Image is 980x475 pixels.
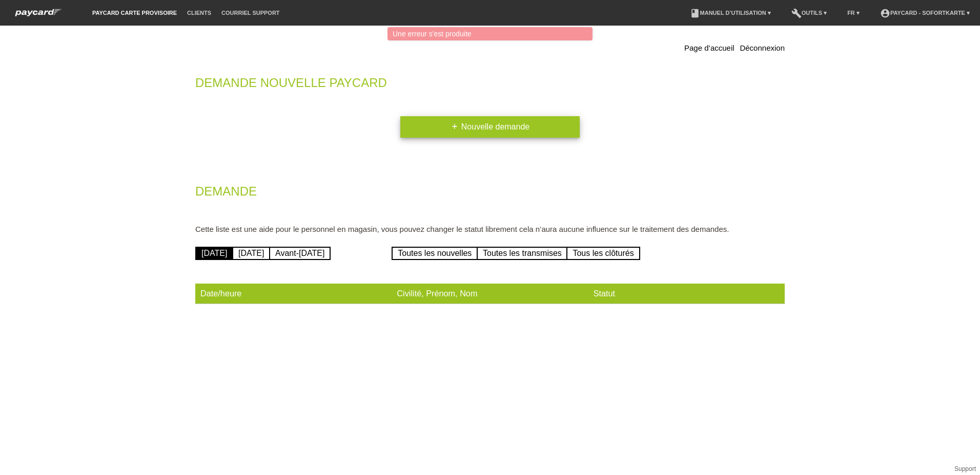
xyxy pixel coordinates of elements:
[690,8,700,18] i: book
[269,247,331,260] a: Avant-[DATE]
[87,10,182,16] a: paycard carte provisoire
[195,247,233,260] a: [DATE]
[195,225,785,233] p: Cette liste est une aide pour le personnel en magasin, vous pouvez changer le statut librement ce...
[684,44,734,52] a: Page d’accueil
[786,10,832,16] a: buildOutils ▾
[10,7,67,18] img: paycard Sofortkarte
[216,10,284,16] a: Courriel Support
[685,10,776,16] a: bookManuel d’utilisation ▾
[392,247,478,260] a: Toutes les nouvelles
[195,186,785,202] h2: Demande
[400,116,580,138] a: addNouvelle demande
[451,122,459,131] i: add
[10,12,67,19] a: paycard Sofortkarte
[392,284,588,304] th: Civilité, Prénom, Nom
[182,10,216,16] a: Clients
[195,78,785,93] h2: Demande nouvelle Paycard
[387,27,593,40] div: Une erreur s'est produite
[954,465,976,472] a: Support
[566,247,640,260] a: Tous les clôturés
[232,247,270,260] a: [DATE]
[791,8,802,18] i: build
[588,284,785,304] th: Statut
[477,247,568,260] a: Toutes les transmises
[842,10,865,16] a: FR ▾
[195,284,392,304] th: Date/heure
[875,10,975,16] a: account_circlepaycard - Sofortkarte ▾
[880,8,890,18] i: account_circle
[740,44,785,52] a: Déconnexion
